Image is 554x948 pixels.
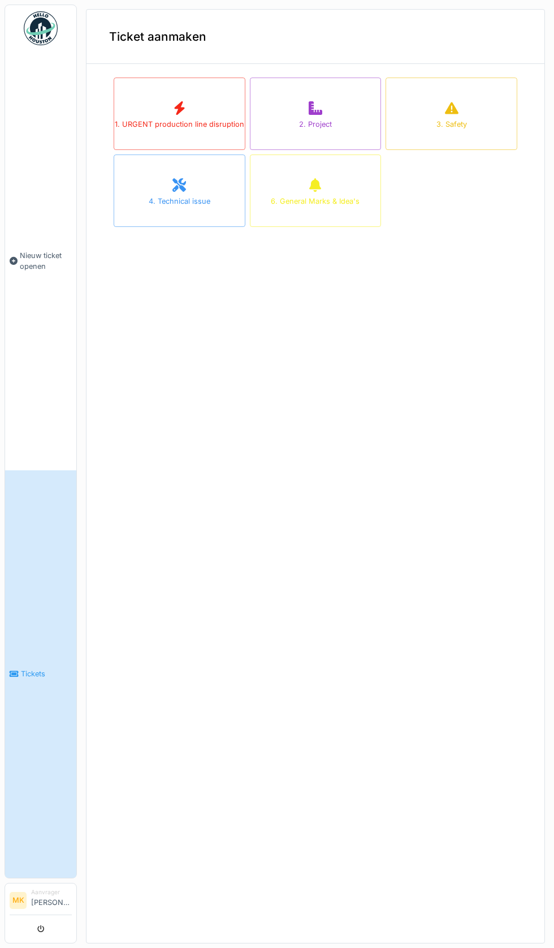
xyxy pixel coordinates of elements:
[31,888,72,912] li: [PERSON_NAME]
[115,119,244,130] div: 1. URGENT production line disruption
[299,119,332,130] div: 2. Project
[436,119,467,130] div: 3. Safety
[5,52,76,470] a: Nieuw ticket openen
[21,668,72,679] span: Tickets
[31,888,72,896] div: Aanvrager
[24,11,58,45] img: Badge_color-CXgf-gQk.svg
[271,196,360,207] div: 6. General Marks & Idea's
[149,196,210,207] div: 4. Technical issue
[10,888,72,915] a: MK Aanvrager[PERSON_NAME]
[5,470,76,878] a: Tickets
[20,250,72,272] span: Nieuw ticket openen
[86,10,544,64] div: Ticket aanmaken
[10,892,27,909] li: MK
